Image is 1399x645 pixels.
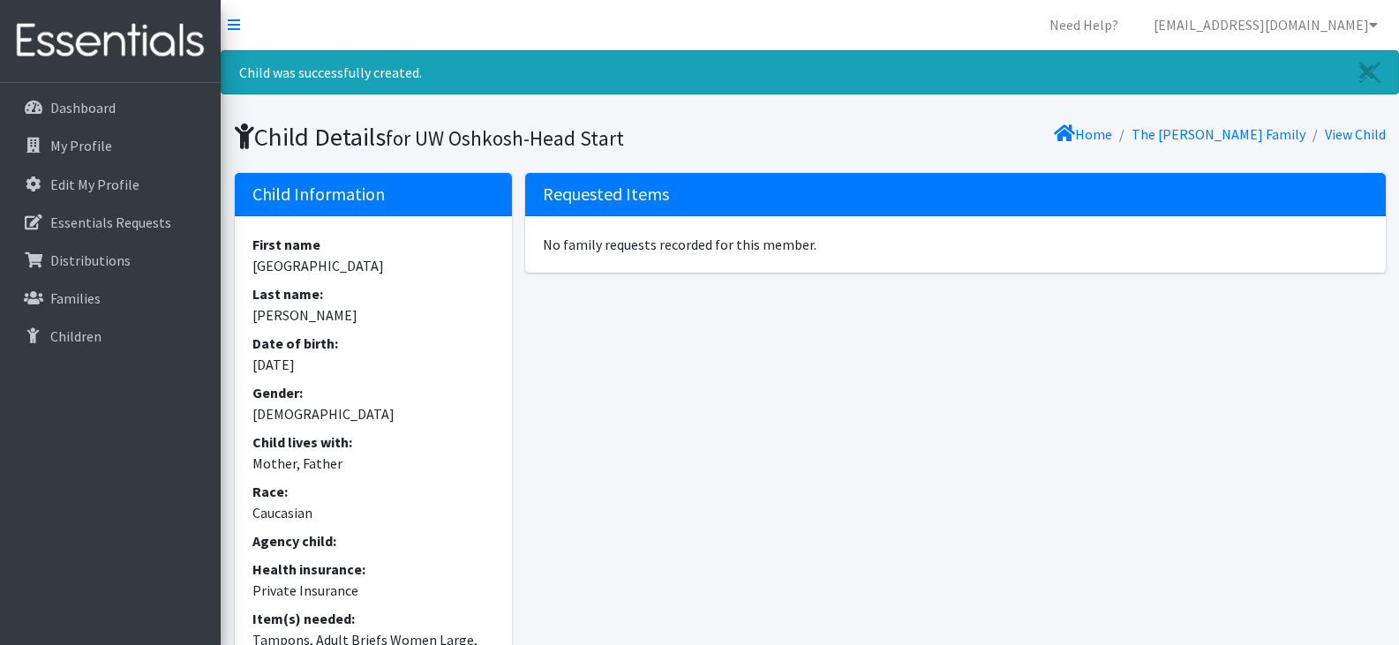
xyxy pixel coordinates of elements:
[1035,7,1132,42] a: Need Help?
[7,243,214,278] a: Distributions
[50,99,116,116] p: Dashboard
[252,333,495,354] dt: Date of birth:
[252,530,495,551] dt: Agency child:
[50,327,102,345] p: Children
[1140,7,1392,42] a: [EMAIL_ADDRESS][DOMAIN_NAME]
[252,382,495,403] dt: Gender:
[252,453,495,474] dd: Mother, Father
[50,137,112,154] p: My Profile
[7,319,214,354] a: Children
[386,125,624,151] small: for UW Oshkosh-Head Start
[50,289,101,307] p: Families
[1325,125,1386,143] a: View Child
[7,90,214,125] a: Dashboard
[235,122,804,153] h1: Child Details
[1342,51,1398,94] a: Close
[252,431,495,453] dt: Child lives with:
[1054,125,1112,143] a: Home
[252,304,495,326] dd: [PERSON_NAME]
[525,173,1385,216] h5: Requested Items
[252,502,495,523] dd: Caucasian
[7,11,214,71] img: HumanEssentials
[7,281,214,316] a: Families
[252,234,495,255] dt: First name
[252,580,495,601] dd: Private Insurance
[1132,125,1305,143] a: The [PERSON_NAME] Family
[50,176,139,193] p: Edit My Profile
[252,283,495,304] dt: Last name:
[50,214,171,231] p: Essentials Requests
[7,167,214,202] a: Edit My Profile
[252,403,495,424] dd: [DEMOGRAPHIC_DATA]
[221,50,1399,94] div: Child was successfully created.
[252,354,495,375] dd: [DATE]
[252,608,495,629] dt: Item(s) needed:
[252,481,495,502] dt: Race:
[252,255,495,276] dd: [GEOGRAPHIC_DATA]
[252,559,495,580] dt: Health insurance:
[525,216,1385,273] div: No family requests recorded for this member.
[7,205,214,240] a: Essentials Requests
[235,173,513,216] h5: Child Information
[50,251,131,269] p: Distributions
[7,128,214,163] a: My Profile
